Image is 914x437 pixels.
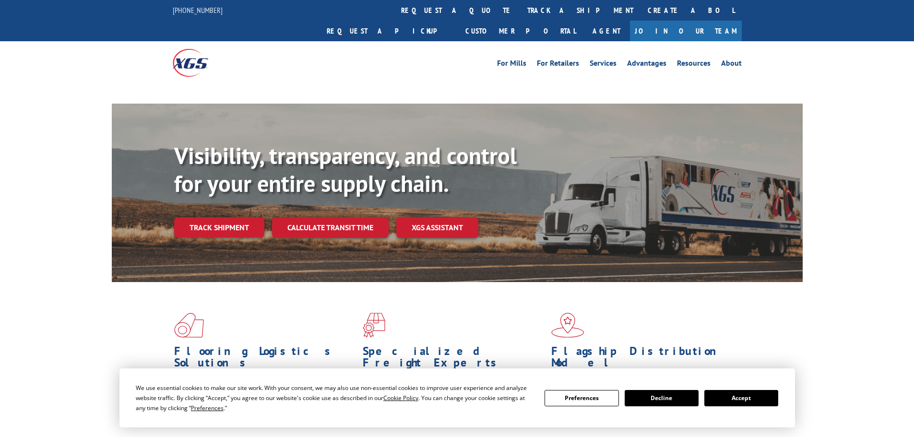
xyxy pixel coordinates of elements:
[583,21,630,41] a: Agent
[363,345,544,373] h1: Specialized Freight Experts
[630,21,742,41] a: Join Our Team
[721,59,742,70] a: About
[458,21,583,41] a: Customer Portal
[677,59,711,70] a: Resources
[173,5,223,15] a: [PHONE_NUMBER]
[174,141,517,198] b: Visibility, transparency, and control for your entire supply chain.
[545,390,618,406] button: Preferences
[383,394,418,402] span: Cookie Policy
[537,59,579,70] a: For Retailers
[590,59,617,70] a: Services
[627,59,666,70] a: Advantages
[191,404,224,412] span: Preferences
[272,217,389,238] a: Calculate transit time
[174,217,264,237] a: Track shipment
[704,390,778,406] button: Accept
[551,313,584,338] img: xgs-icon-flagship-distribution-model-red
[625,390,699,406] button: Decline
[396,217,478,238] a: XGS ASSISTANT
[174,313,204,338] img: xgs-icon-total-supply-chain-intelligence-red
[320,21,458,41] a: Request a pickup
[174,345,356,373] h1: Flooring Logistics Solutions
[119,368,795,427] div: Cookie Consent Prompt
[497,59,526,70] a: For Mills
[363,313,385,338] img: xgs-icon-focused-on-flooring-red
[136,383,533,413] div: We use essential cookies to make our site work. With your consent, we may also use non-essential ...
[551,345,733,373] h1: Flagship Distribution Model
